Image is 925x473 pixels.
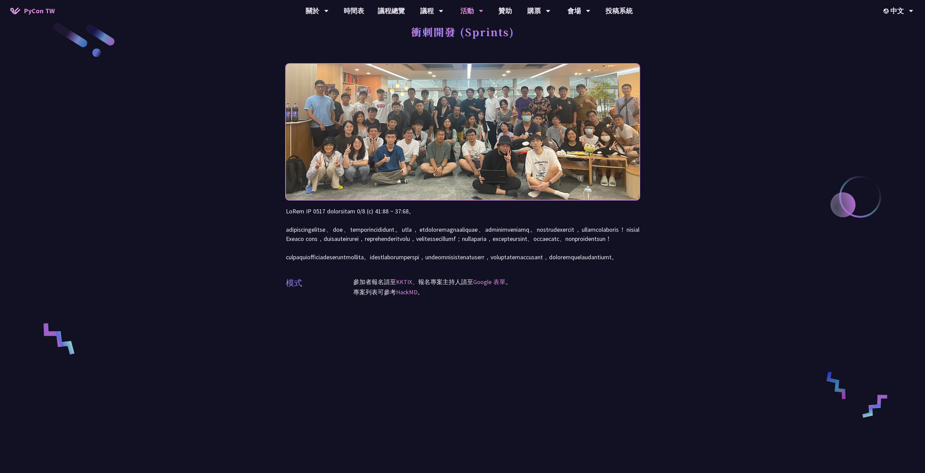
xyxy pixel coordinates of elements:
[3,2,62,19] a: PyCon TW
[396,278,412,286] a: KKTIX
[396,288,417,296] a: HackMD
[353,287,639,297] p: 專案列表可參考 。
[411,21,514,42] h1: 衝刺開發 (Sprints)
[286,46,639,218] img: Photo of PyCon Taiwan Sprints
[473,278,506,286] a: Google 表單
[10,7,20,14] img: Home icon of PyCon TW 2025
[286,277,302,289] p: 模式
[286,207,639,262] p: LoRem IP 0517 dolorsitam 0/8 (c) 41:88 ~ 37:68。 adipiscingelitse、doe、temporincididunt。utla，etdolo...
[884,8,890,14] img: Locale Icon
[24,6,55,16] span: PyCon TW
[353,277,639,287] p: 參加者報名請至 、報名專案主持人請至 。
